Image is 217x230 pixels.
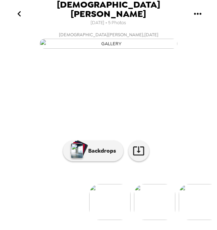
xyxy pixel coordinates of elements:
[59,31,158,39] span: [DEMOGRAPHIC_DATA][PERSON_NAME] , [DATE]
[63,141,123,161] button: Backdrops
[134,184,175,220] img: gallery
[8,3,30,25] button: go back
[91,18,126,28] span: [DATE] • 5 Photos
[89,184,131,220] img: gallery
[40,39,177,49] img: gallery
[186,3,209,25] button: gallery menu
[85,147,116,155] p: Backdrops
